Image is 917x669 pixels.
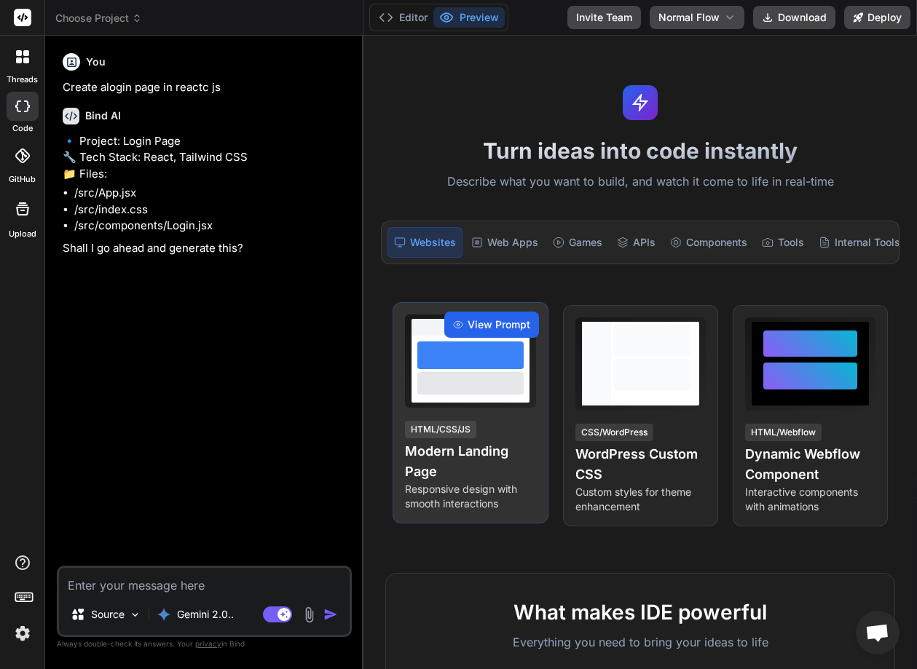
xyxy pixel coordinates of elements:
p: Always double-check its answers. Your in Bind [57,637,352,651]
label: code [12,122,33,135]
p: 🔹 Project: Login Page 🔧 Tech Stack: React, Tailwind CSS 📁 Files: [63,133,349,183]
img: attachment [301,606,318,623]
h2: What makes IDE powerful [409,597,871,628]
p: Describe what you want to build, and watch it come to life in real-time [372,173,908,191]
div: APIs [611,227,661,258]
label: threads [7,74,38,86]
h4: Dynamic Webflow Component [745,444,875,485]
div: Internal Tools [813,227,906,258]
p: Responsive design with smooth interactions [405,482,535,511]
p: Gemini 2.0.. [177,607,234,622]
button: Editor [373,7,433,28]
div: HTML/Webflow [745,424,822,441]
button: Invite Team [567,6,641,29]
div: Games [547,227,608,258]
a: Open chat [856,611,900,654]
div: HTML/CSS/JS [405,421,476,438]
h6: Bind AI [85,108,121,123]
li: /src/App.jsx [74,185,349,202]
span: privacy [195,639,221,648]
div: Web Apps [465,227,544,258]
img: Gemini 2.0 flash [157,607,171,622]
h1: Turn ideas into code instantly [372,138,908,164]
button: Normal Flow [650,6,744,29]
label: GitHub [9,173,36,186]
h4: WordPress Custom CSS [575,444,706,485]
p: Source [91,607,125,622]
span: Normal Flow [658,10,720,25]
p: Interactive components with animations [745,485,875,514]
li: /src/index.css [74,202,349,218]
p: Everything you need to bring your ideas to life [409,633,871,651]
img: icon [323,607,338,622]
li: /src/components/Login.jsx [74,218,349,234]
h6: You [86,55,106,69]
div: Tools [756,227,810,258]
p: Shall I go ahead and generate this? [63,240,349,257]
img: Pick Models [129,609,141,621]
div: Components [664,227,753,258]
label: Upload [9,228,36,240]
img: settings [10,621,35,646]
h4: Modern Landing Page [405,441,535,482]
button: Download [753,6,835,29]
div: CSS/WordPress [575,424,653,441]
span: View Prompt [468,317,530,332]
button: Preview [433,7,505,28]
p: Create alogin page in reactc js [63,79,349,96]
p: Custom styles for theme enhancement [575,485,706,514]
span: Choose Project [55,11,142,25]
div: Websites [387,227,463,258]
button: Deploy [844,6,910,29]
